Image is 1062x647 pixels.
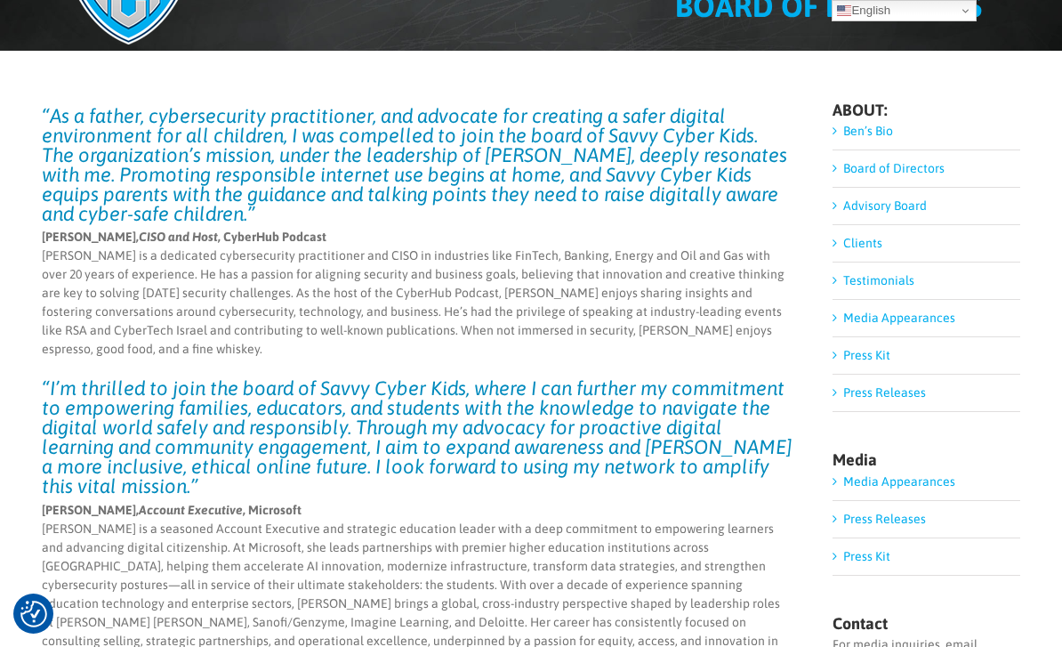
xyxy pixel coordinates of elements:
[843,549,890,563] a: Press Kit
[139,503,243,517] em: Account Executive
[42,503,302,517] strong: [PERSON_NAME], , Microsoft
[843,512,926,526] a: Press Releases
[833,616,1020,632] h4: Contact
[843,385,926,400] a: Press Releases
[42,228,793,359] p: [PERSON_NAME] is a dedicated cybersecurity practitioner and CISO in industries like FinTech, Bank...
[843,348,890,362] a: Press Kit
[20,601,47,627] button: Consent Preferences
[833,452,1020,468] h4: Media
[843,124,893,138] a: Ben’s Bio
[843,198,927,213] a: Advisory Board
[843,311,955,325] a: Media Appearances
[42,104,787,225] em: “As a father, cybersecurity practitioner, and advocate for creating a safer digital environment f...
[843,273,914,287] a: Testimonials
[20,601,47,627] img: Revisit consent button
[837,4,851,18] img: en
[843,161,945,175] a: Board of Directors
[843,474,955,489] a: Media Appearances
[139,230,218,244] em: CISO and Host
[42,376,792,497] em: “I’m thrilled to join the board of Savvy Cyber Kids, where I can further my commitment to empower...
[843,236,882,250] a: Clients
[833,102,1020,118] h4: ABOUT:
[42,230,326,244] strong: [PERSON_NAME], , CyberHub Podcast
